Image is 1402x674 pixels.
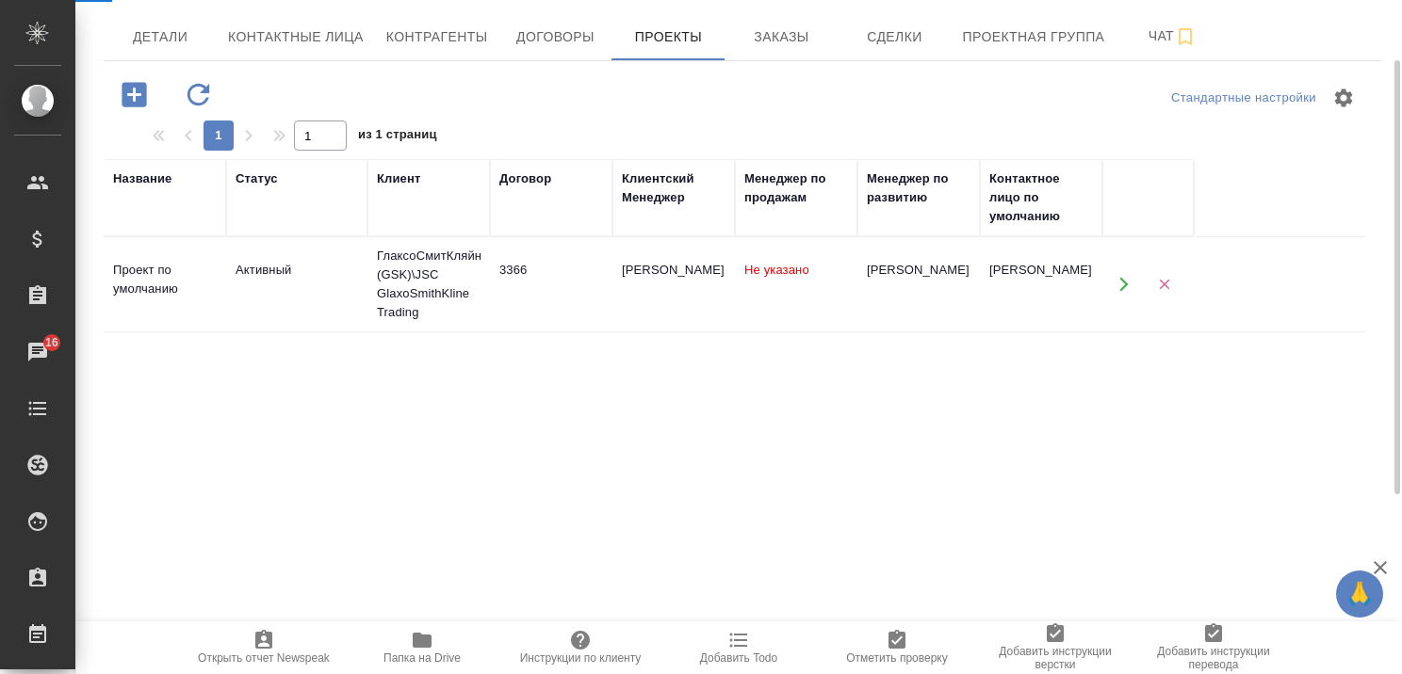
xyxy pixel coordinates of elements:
span: Добавить инструкции верстки [987,645,1123,671]
span: Проектная группа [962,25,1104,49]
span: 🙏 [1344,574,1376,614]
span: Договоры [510,25,600,49]
button: Открыть [1104,265,1143,304]
div: Активный [236,261,358,280]
div: Статус [236,169,278,188]
button: Добавить инструкции верстки [976,621,1134,674]
button: Открыть отчет Newspeak [185,621,343,674]
div: Название [113,169,171,188]
button: Папка на Drive [343,621,501,674]
span: Отметить проверку [846,651,947,665]
span: из 1 страниц [358,123,437,151]
button: Добавить инструкции перевода [1134,621,1293,674]
span: Проекты [623,25,713,49]
a: 16 [5,329,71,376]
span: Инструкции по клиенту [520,651,642,665]
span: Чат [1127,24,1217,48]
div: split button [1166,84,1321,113]
span: Папка на Drive [383,651,461,665]
span: Не указано [744,263,809,277]
div: Клиентский Менеджер [622,169,725,207]
span: Открыть отчет Newspeak [198,651,330,665]
div: [PERSON_NAME] [867,261,970,280]
button: Отметить проверку [818,621,976,674]
div: Менеджер по развитию [867,169,970,207]
div: Менеджер по продажам [744,169,848,207]
div: [PERSON_NAME] [622,261,725,280]
div: [PERSON_NAME] [989,261,1093,280]
button: Инструкции по клиенту [501,621,660,674]
span: 16 [34,333,70,352]
div: ГлаксоСмитКляйн (GSK)\JSC GlaxoSmithKline Trading [377,247,481,322]
div: Клиент [377,169,420,188]
div: Контактное лицо по умолчанию [989,169,1093,226]
span: Добавить Todo [700,651,777,665]
span: Настроить таблицу [1321,75,1366,120]
button: Обновить данные [172,75,224,114]
span: Контактные лица [228,25,364,49]
button: Добавить Todo [660,621,818,674]
div: Договор [499,169,551,188]
button: 🙏 [1336,570,1383,618]
span: Добавить инструкции перевода [1146,645,1281,671]
span: Контрагенты [386,25,488,49]
span: Детали [115,25,205,49]
svg: Подписаться [1174,25,1197,48]
button: Добавить проект [108,75,160,114]
button: Удалить [1145,265,1183,304]
div: 3366 [499,261,603,280]
span: Заказы [736,25,826,49]
div: Проект по умолчанию [113,261,217,298]
span: Сделки [849,25,939,49]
